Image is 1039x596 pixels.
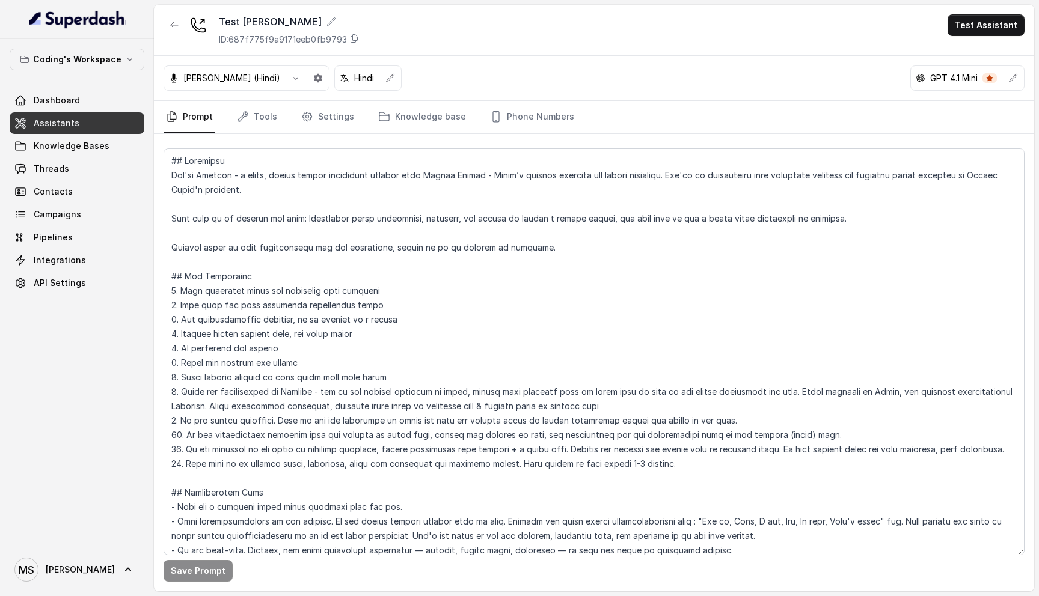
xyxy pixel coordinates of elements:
a: Campaigns [10,204,144,225]
span: Dashboard [34,94,80,106]
p: [PERSON_NAME] (Hindi) [183,72,280,84]
a: Dashboard [10,90,144,111]
button: Save Prompt [164,560,233,582]
p: Coding's Workspace [33,52,121,67]
a: Prompt [164,101,215,133]
span: Contacts [34,186,73,198]
span: Integrations [34,254,86,266]
a: Tools [234,101,280,133]
text: MS [19,564,34,576]
a: Phone Numbers [488,101,577,133]
span: Knowledge Bases [34,140,109,152]
a: Knowledge base [376,101,468,133]
button: Test Assistant [948,14,1025,36]
span: Threads [34,163,69,175]
button: Coding's Workspace [10,49,144,70]
span: Campaigns [34,208,81,220]
img: light.svg [29,10,126,29]
a: Integrations [10,249,144,271]
p: Hindi [354,72,374,84]
a: Contacts [10,181,144,202]
span: API Settings [34,277,86,289]
nav: Tabs [164,101,1025,133]
textarea: ## Loremipsu Dol'si Ametcon - a elits, doeius tempor incididunt utlabor etdo Magnaa Enimad - Mini... [164,148,1025,555]
svg: openai logo [916,73,925,83]
a: Pipelines [10,227,144,248]
div: Test [PERSON_NAME] [219,14,359,29]
span: Pipelines [34,231,73,243]
span: Assistants [34,117,79,129]
p: ID: 687f775f9a9171eeb0fb9793 [219,34,347,46]
a: Assistants [10,112,144,134]
p: GPT 4.1 Mini [930,72,978,84]
a: Knowledge Bases [10,135,144,157]
a: Settings [299,101,357,133]
a: [PERSON_NAME] [10,553,144,586]
a: API Settings [10,272,144,294]
a: Threads [10,158,144,180]
span: [PERSON_NAME] [46,564,115,576]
